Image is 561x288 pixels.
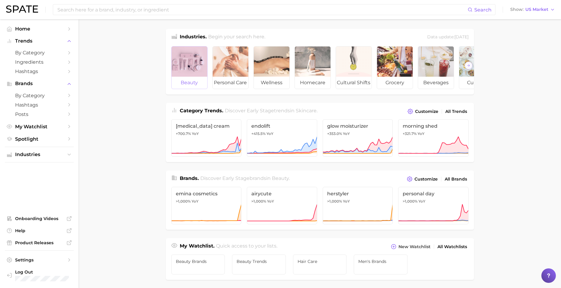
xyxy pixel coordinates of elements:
[247,119,317,157] a: endolift+415.5% YoY
[225,108,318,114] span: Discover Early Stage trends in .
[15,81,63,86] span: Brands
[5,100,74,110] a: Hashtags
[298,259,342,264] span: Hair Care
[5,134,74,144] a: Spotlight
[403,131,417,136] span: +321.7%
[15,136,63,142] span: Spotlight
[266,131,273,136] span: YoY
[171,254,225,274] a: Beauty Brands
[398,244,430,249] span: New Watchlist
[336,46,372,89] a: cultural shifts
[15,257,63,263] span: Settings
[272,175,289,181] span: beauty
[237,259,281,264] span: Beauty Trends
[323,119,393,157] a: glow moisturizer+353.0% YoY
[445,109,467,114] span: All Trends
[327,199,342,203] span: >1,000%
[176,199,191,203] span: >1,000%
[57,5,468,15] input: Search here for a brand, industry, or ingredient
[232,254,286,274] a: Beauty Trends
[253,46,290,89] a: wellness
[403,199,418,203] span: >1,000%
[171,187,242,224] a: emina cosmetics>1,000% YoY
[510,8,524,11] span: Show
[465,62,472,69] button: Scroll Right
[5,79,74,88] button: Brands
[295,46,331,89] a: homecare
[474,7,492,13] span: Search
[171,46,208,89] a: beauty
[15,240,63,245] span: Product Releases
[403,123,464,129] span: morning shed
[15,269,69,275] span: Log Out
[15,59,63,65] span: Ingredients
[418,46,454,89] a: beverages
[15,102,63,108] span: Hashtags
[212,46,249,89] a: personal care
[180,175,199,181] span: Brands .
[176,259,221,264] span: Beauty Brands
[15,111,63,117] span: Posts
[459,46,495,89] a: culinary
[15,38,63,44] span: Trends
[5,238,74,247] a: Product Releases
[5,37,74,46] button: Trends
[377,77,413,89] span: grocery
[176,191,237,197] span: emina cosmetics
[15,228,63,233] span: Help
[5,67,74,76] a: Hashtags
[5,110,74,119] a: Posts
[216,242,277,251] h2: Quick access to your lists.
[5,267,74,283] a: Log out. Currently logged in with e-mail lerae.matz@unilever.com.
[415,109,438,114] span: Customize
[327,123,389,129] span: glow moisturizer
[251,199,266,203] span: >1,000%
[414,177,438,182] span: Customize
[180,108,223,114] span: Category Trends .
[254,77,289,89] span: wellness
[323,187,393,224] a: herstyler>1,000% YoY
[180,242,214,251] h1: My Watchlist.
[5,122,74,131] a: My Watchlist
[251,191,313,197] span: airycute
[192,199,198,204] span: YoY
[176,123,237,129] span: [MEDICAL_DATA] cream
[343,131,350,136] span: YoY
[343,199,350,204] span: YoY
[377,46,413,89] a: grocery
[5,24,74,34] a: Home
[200,175,290,181] span: Discover Early Stage brands in .
[398,119,469,157] a: morning shed+321.7% YoY
[354,254,408,274] a: Men's Brands
[192,131,199,136] span: YoY
[15,69,63,74] span: Hashtags
[444,107,469,116] a: All Trends
[445,177,467,182] span: All Brands
[389,242,432,251] button: New Watchlist
[171,119,242,157] a: [MEDICAL_DATA] cream+700.7% YoY
[208,33,265,41] h2: Begin your search here.
[437,244,467,249] span: All Watchlists
[267,199,274,204] span: YoY
[406,107,440,116] button: Customize
[247,187,317,224] a: airycute>1,000% YoY
[5,48,74,57] a: by Category
[15,93,63,98] span: by Category
[251,123,313,129] span: endolift
[251,131,266,136] span: +415.5%
[15,124,63,130] span: My Watchlist
[15,216,63,221] span: Onboarding Videos
[176,131,191,136] span: +700.7%
[418,131,424,136] span: YoY
[459,77,495,89] span: culinary
[172,77,207,89] span: beauty
[5,150,74,159] button: Industries
[443,175,469,183] a: All Brands
[296,108,317,114] span: skincare
[293,254,347,274] a: Hair Care
[427,33,469,41] div: Data update: [DATE]
[180,33,207,41] h1: Industries.
[5,255,74,264] a: Settings
[405,175,439,183] button: Customize
[327,131,342,136] span: +353.0%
